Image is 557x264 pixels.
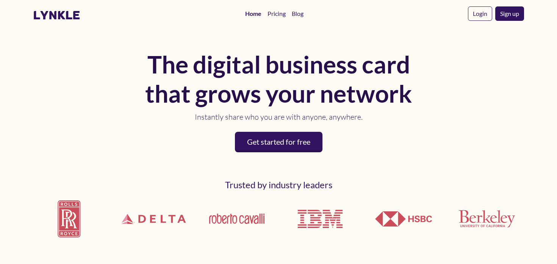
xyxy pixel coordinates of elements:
[142,111,415,123] p: Instantly share who you are with anyone, anywhere.
[292,191,349,247] img: IBM
[142,50,415,108] h1: The digital business card that grows your network
[208,213,265,225] img: Roberto Cavalli
[33,8,80,22] a: lynkle
[235,132,322,152] a: Get started for free
[495,6,524,21] a: Sign up
[33,194,107,244] img: Rolls Royce
[458,210,515,228] img: UCLA Berkeley
[264,6,289,21] a: Pricing
[242,6,264,21] a: Home
[375,211,432,227] img: HSBC
[289,6,307,21] a: Blog
[468,6,492,21] a: Login
[33,180,524,191] h2: Trusted by industry leaders
[116,192,191,245] img: Delta Airlines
